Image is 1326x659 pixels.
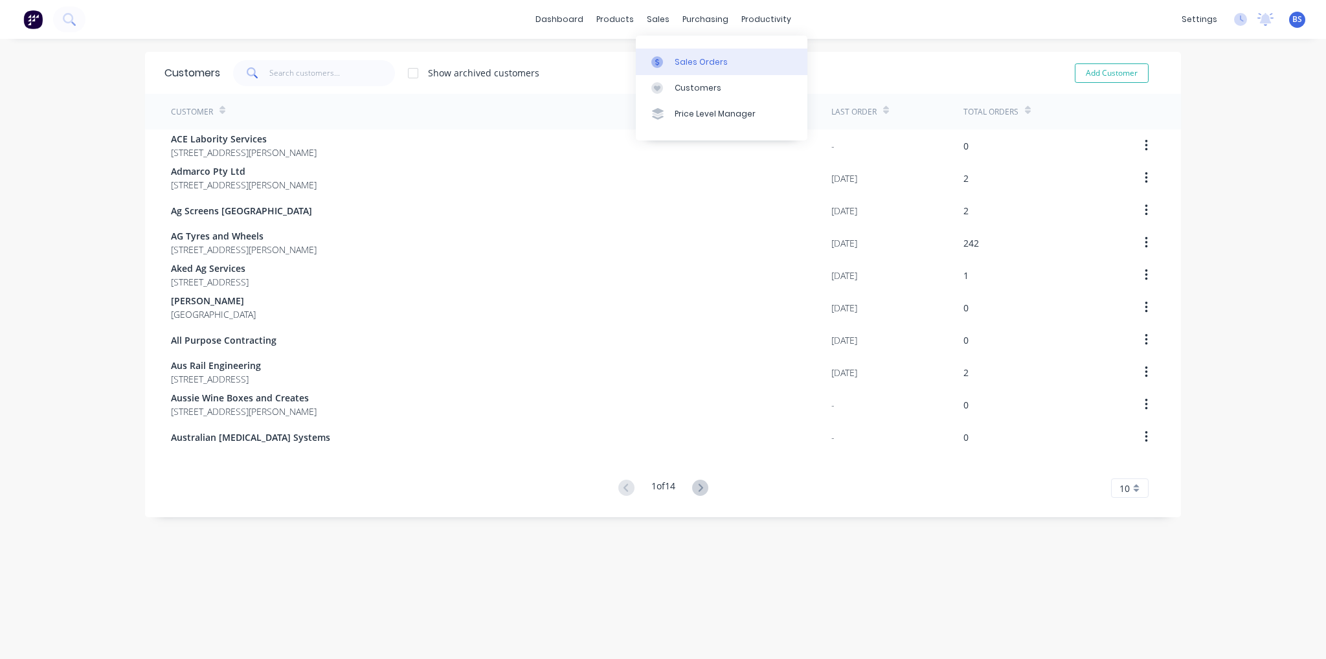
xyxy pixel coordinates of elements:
[636,101,807,127] a: Price Level Manager
[171,294,256,307] span: [PERSON_NAME]
[831,204,857,218] div: [DATE]
[171,275,249,289] span: [STREET_ADDRESS]
[735,10,798,29] div: productivity
[651,479,675,498] div: 1 of 14
[675,82,721,94] div: Customers
[831,430,835,444] div: -
[23,10,43,29] img: Factory
[963,172,969,185] div: 2
[171,262,249,275] span: Aked Ag Services
[963,204,969,218] div: 2
[831,398,835,412] div: -
[963,301,969,315] div: 0
[675,56,728,68] div: Sales Orders
[963,398,969,412] div: 0
[171,164,317,178] span: Admarco Pty Ltd
[171,229,317,243] span: AG Tyres and Wheels
[171,132,317,146] span: ACE Labority Services
[171,359,261,372] span: Aus Rail Engineering
[164,65,220,81] div: Customers
[428,66,539,80] div: Show archived customers
[831,333,857,347] div: [DATE]
[963,139,969,153] div: 0
[529,10,590,29] a: dashboard
[636,75,807,101] a: Customers
[1292,14,1302,25] span: BS
[171,372,261,386] span: [STREET_ADDRESS]
[1175,10,1224,29] div: settings
[171,333,276,347] span: All Purpose Contracting
[171,405,317,418] span: [STREET_ADDRESS][PERSON_NAME]
[1075,63,1149,83] button: Add Customer
[963,106,1018,118] div: Total Orders
[171,106,213,118] div: Customer
[590,10,640,29] div: products
[269,60,396,86] input: Search customers...
[963,366,969,379] div: 2
[171,204,312,218] span: Ag Screens [GEOGRAPHIC_DATA]
[636,49,807,74] a: Sales Orders
[676,10,735,29] div: purchasing
[675,108,756,120] div: Price Level Manager
[171,391,317,405] span: Aussie Wine Boxes and Creates
[963,333,969,347] div: 0
[171,178,317,192] span: [STREET_ADDRESS][PERSON_NAME]
[640,10,676,29] div: sales
[831,236,857,250] div: [DATE]
[831,139,835,153] div: -
[963,236,979,250] div: 242
[1119,482,1130,495] span: 10
[171,307,256,321] span: [GEOGRAPHIC_DATA]
[831,269,857,282] div: [DATE]
[831,366,857,379] div: [DATE]
[171,243,317,256] span: [STREET_ADDRESS][PERSON_NAME]
[831,106,877,118] div: Last Order
[831,172,857,185] div: [DATE]
[171,430,330,444] span: Australian [MEDICAL_DATA] Systems
[963,430,969,444] div: 0
[831,301,857,315] div: [DATE]
[171,146,317,159] span: [STREET_ADDRESS][PERSON_NAME]
[963,269,969,282] div: 1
